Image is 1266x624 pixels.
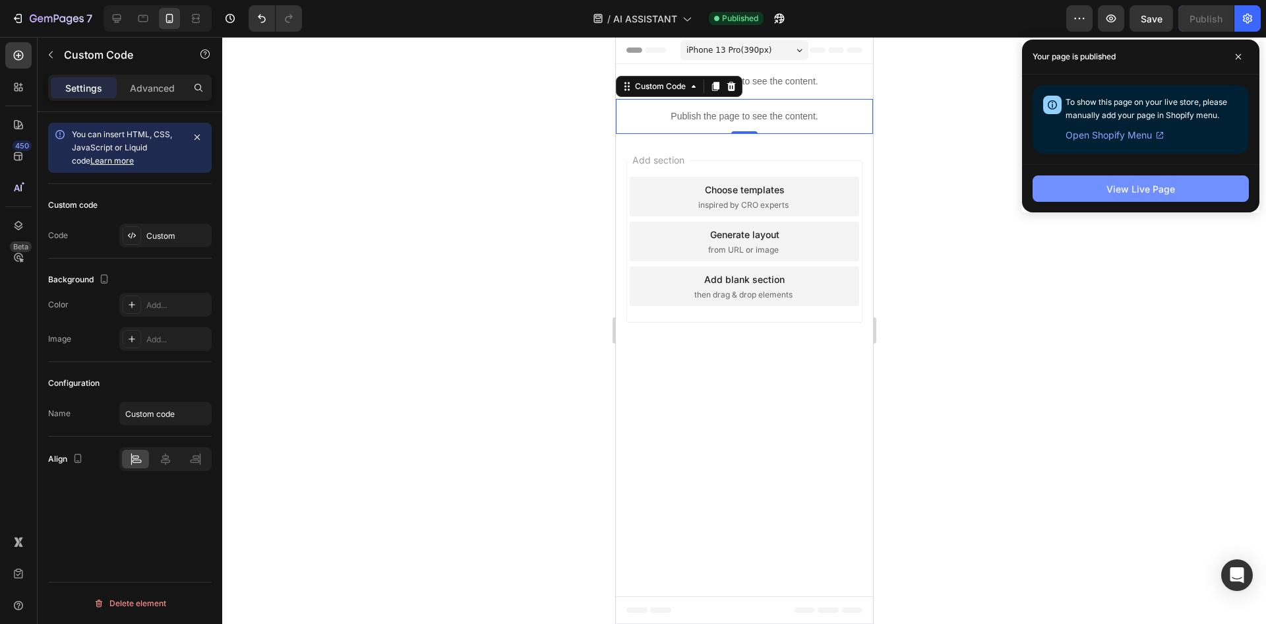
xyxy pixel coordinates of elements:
[722,13,758,24] span: Published
[1033,175,1249,202] button: View Live Page
[48,451,86,468] div: Align
[1141,13,1162,24] span: Save
[48,299,69,311] div: Color
[48,271,112,289] div: Background
[1178,5,1234,32] button: Publish
[13,140,32,151] div: 450
[146,334,208,346] div: Add...
[48,593,212,614] button: Delete element
[613,12,677,26] span: AI ASSISTANT
[1033,50,1116,63] p: Your page is published
[48,230,68,241] div: Code
[64,47,176,63] p: Custom Code
[1190,12,1222,26] div: Publish
[1130,5,1173,32] button: Save
[90,156,134,166] a: Learn more
[5,5,98,32] button: 7
[249,5,302,32] div: Undo/Redo
[130,81,175,95] p: Advanced
[1066,97,1227,120] span: To show this page on your live store, please manually add your page in Shopify menu.
[72,129,172,166] span: You can insert HTML, CSS, JavaScript or Liquid code
[146,230,208,242] div: Custom
[607,12,611,26] span: /
[10,241,32,252] div: Beta
[94,596,166,611] div: Delete element
[48,199,98,211] div: Custom code
[146,299,208,311] div: Add...
[48,377,100,389] div: Configuration
[1221,559,1253,591] div: Open Intercom Messenger
[616,37,873,624] iframe: Design area
[86,11,92,26] p: 7
[48,333,71,345] div: Image
[65,81,102,95] p: Settings
[1066,127,1152,143] span: Open Shopify Menu
[1106,182,1175,196] div: View Live Page
[48,408,71,420] div: Name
